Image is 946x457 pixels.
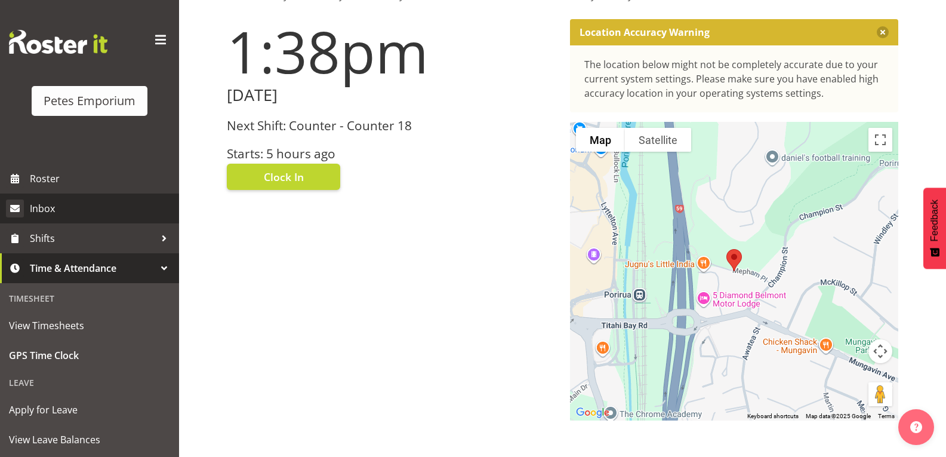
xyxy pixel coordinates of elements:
[584,57,885,100] div: The location below might not be completely accurate due to your current system settings. Please m...
[227,164,340,190] button: Clock In
[9,317,170,335] span: View Timesheets
[227,119,556,133] h3: Next Shift: Counter - Counter 18
[227,19,556,84] h1: 1:38pm
[747,412,799,421] button: Keyboard shortcuts
[573,405,612,421] a: Open this area in Google Maps (opens a new window)
[227,147,556,161] h3: Starts: 5 hours ago
[868,382,892,406] button: Drag Pegman onto the map to open Street View
[3,311,176,341] a: View Timesheets
[3,370,176,395] div: Leave
[910,421,922,433] img: help-xxl-2.png
[868,339,892,363] button: Map camera controls
[3,425,176,455] a: View Leave Balances
[806,413,871,419] span: Map data ©2025 Google
[9,401,170,419] span: Apply for Leave
[30,229,155,247] span: Shifts
[868,128,892,152] button: Toggle fullscreen view
[580,26,710,38] p: Location Accuracy Warning
[923,188,946,269] button: Feedback - Show survey
[3,286,176,311] div: Timesheet
[264,169,304,185] span: Clock In
[227,86,556,105] h2: [DATE]
[44,92,135,110] div: Petes Emporium
[576,128,625,152] button: Show street map
[3,341,176,370] a: GPS Time Clock
[3,395,176,425] a: Apply for Leave
[625,128,691,152] button: Show satellite imagery
[573,405,612,421] img: Google
[30,259,155,277] span: Time & Attendance
[30,200,173,217] span: Inbox
[30,170,173,188] span: Roster
[877,26,889,38] button: Close message
[9,30,107,54] img: Rosterit website logo
[929,200,940,241] span: Feedback
[9,431,170,449] span: View Leave Balances
[9,346,170,364] span: GPS Time Clock
[878,413,895,419] a: Terms (opens in new tab)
